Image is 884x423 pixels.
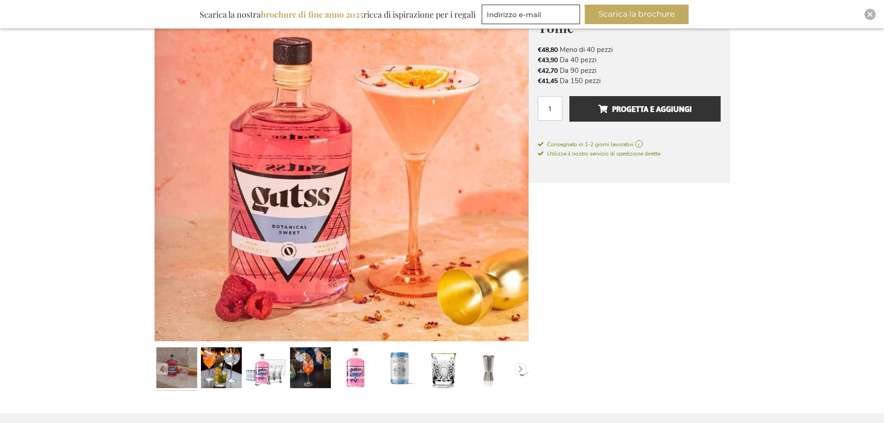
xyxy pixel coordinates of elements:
[538,56,558,65] font: €43,90
[560,76,600,85] font: Da 150 pezzi
[599,9,675,19] font: Scarica la brochure
[538,96,562,121] input: Numero
[513,344,554,395] a: Set di cocktail analcolici Gutss Botanical Sweet Gin Tonic
[245,344,286,395] a: Set di cocktail analcolici Gutss Botanical Sweet Gin Tonic
[612,102,692,117] font: Progetta e aggiungi
[867,12,873,17] img: Vicino
[538,66,558,75] font: €42,70
[547,141,633,148] font: Consegnato in 1-2 giorni lavorativi
[538,46,558,54] font: €48,80
[538,77,558,85] font: €41,45
[201,344,242,395] a: Set di cocktail analcolici Gutss Botanical Sweet Gin Tonic
[156,344,197,395] a: Set di cocktail analcolici Gutss Botanical Sweet Gin Tonic
[363,9,476,20] font: ricca di ispirazione per i regali
[482,5,583,27] form: offerte di marketing e promozioni
[379,344,420,395] a: Set di cocktail analcolici Gutss Botanical Sweet Gin Tonic
[560,45,613,54] font: Meno di 40 pezzi
[585,5,689,24] button: Scarica la brochure
[538,140,721,149] a: Consegnato in 1-2 giorni lavorativi
[290,344,331,395] a: Set di cocktail analcolici Gutss Botanical Sweet Gin Tonic
[538,149,660,158] a: Utilizza il nostro servizio di spedizione diretta
[335,344,375,395] a: Set di cocktail analcolici Gutss Botanical Sweet Gin Tonic
[547,150,660,157] font: Utilizza il nostro servizio di spedizione diretta
[424,344,465,395] a: Set di cocktail analcolici Gutss Botanical Sweet Gin Tonic
[560,66,596,75] font: Da 90 pezzi
[200,9,261,20] font: Scarica la nostra
[261,9,363,20] font: brochure di fine anno 2025
[482,5,580,24] input: Indirizzo e-mail
[560,55,596,65] font: Da 40 pezzi
[569,96,720,122] button: Progetta e aggiungi
[865,9,876,20] div: Vicino
[468,344,509,395] a: Set di cocktail analcolici Gutss Botanical Sweet Gin Tonic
